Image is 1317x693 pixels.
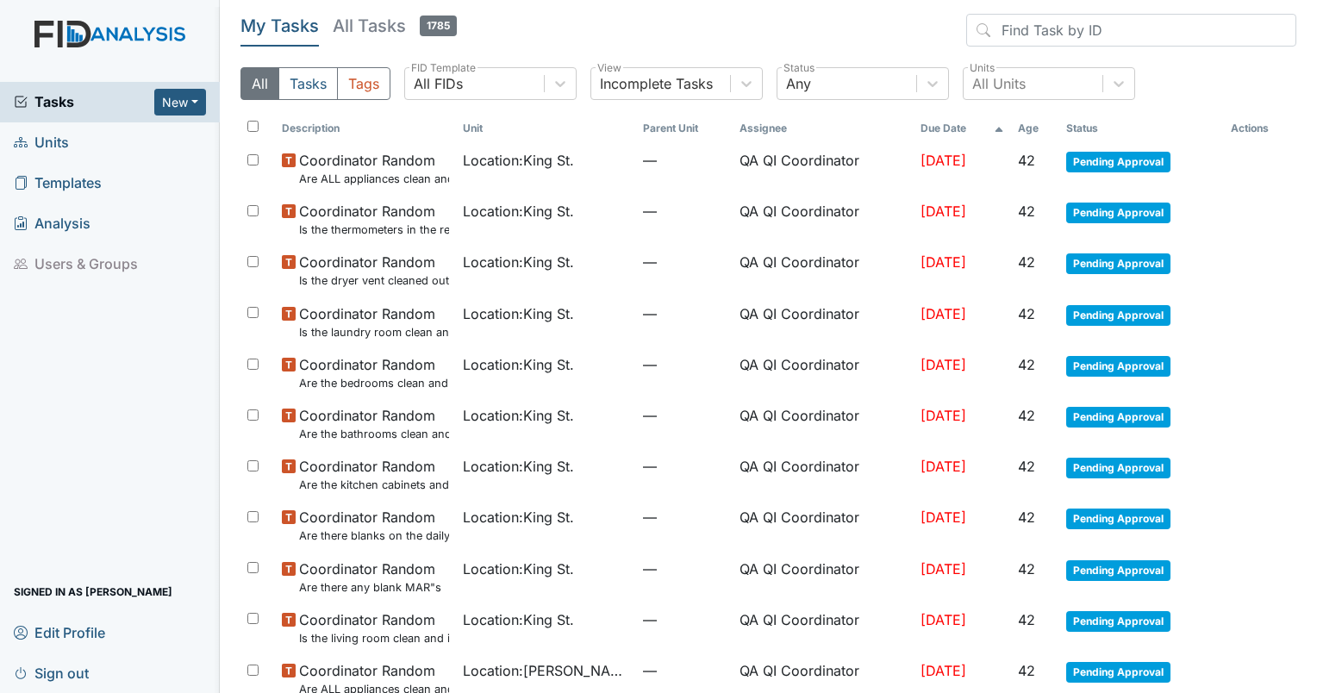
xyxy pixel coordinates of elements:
span: [DATE] [921,203,966,220]
td: QA QI Coordinator [733,194,914,245]
span: Templates [14,170,102,197]
span: 42 [1018,407,1035,424]
span: Pending Approval [1066,305,1170,326]
span: Pending Approval [1066,356,1170,377]
span: Pending Approval [1066,203,1170,223]
span: Tasks [14,91,154,112]
small: Are the bathrooms clean and in good repair? [299,426,449,442]
button: All [240,67,279,100]
span: Location : King St. [463,559,574,579]
span: — [643,150,726,171]
button: Tasks [278,67,338,100]
span: [DATE] [921,253,966,271]
span: Location : [PERSON_NAME] [463,660,630,681]
td: QA QI Coordinator [733,245,914,296]
small: Are the bedrooms clean and in good repair? [299,375,449,391]
span: — [643,201,726,222]
span: Location : King St. [463,456,574,477]
span: Coordinator Random Is the dryer vent cleaned out? [299,252,449,289]
span: — [643,303,726,324]
span: Sign out [14,659,89,686]
th: Toggle SortBy [275,114,456,143]
span: 42 [1018,662,1035,679]
span: — [643,405,726,426]
h5: My Tasks [240,14,319,38]
th: Toggle SortBy [914,114,1011,143]
div: All FIDs [414,73,463,94]
span: 42 [1018,560,1035,577]
span: Location : King St. [463,252,574,272]
div: Type filter [240,67,390,100]
span: 1785 [420,16,457,36]
span: 42 [1018,203,1035,220]
span: Pending Approval [1066,662,1170,683]
span: [DATE] [921,458,966,475]
span: Coordinator Random Are there blanks on the daily communication logs that have not been addressed ... [299,507,449,544]
span: — [643,609,726,630]
small: Is the laundry room clean and in good repair? [299,324,449,340]
span: Location : King St. [463,405,574,426]
span: [DATE] [921,407,966,424]
span: [DATE] [921,662,966,679]
span: Pending Approval [1066,458,1170,478]
th: Toggle SortBy [636,114,733,143]
span: Location : King St. [463,150,574,171]
span: Pending Approval [1066,253,1170,274]
span: [DATE] [921,305,966,322]
span: Location : King St. [463,609,574,630]
span: [DATE] [921,356,966,373]
span: Pending Approval [1066,152,1170,172]
td: QA QI Coordinator [733,449,914,500]
span: [DATE] [921,509,966,526]
div: Incomplete Tasks [600,73,713,94]
td: QA QI Coordinator [733,552,914,602]
small: Are ALL appliances clean and working properly? [299,171,449,187]
th: Actions [1224,114,1296,143]
span: 42 [1018,611,1035,628]
td: QA QI Coordinator [733,500,914,551]
span: Coordinator Random Are the bedrooms clean and in good repair? [299,354,449,391]
button: Tags [337,67,390,100]
td: QA QI Coordinator [733,398,914,449]
small: Are there blanks on the daily communication logs that have not been addressed by managers? [299,528,449,544]
span: Coordinator Random Is the laundry room clean and in good repair? [299,303,449,340]
td: QA QI Coordinator [733,297,914,347]
th: Toggle SortBy [1059,114,1224,143]
span: Pending Approval [1066,509,1170,529]
small: Is the dryer vent cleaned out? [299,272,449,289]
span: Edit Profile [14,619,105,646]
span: 42 [1018,152,1035,169]
span: — [643,559,726,579]
span: 42 [1018,305,1035,322]
span: Signed in as [PERSON_NAME] [14,578,172,605]
span: Pending Approval [1066,611,1170,632]
input: Toggle All Rows Selected [247,121,259,132]
th: Assignee [733,114,914,143]
span: Location : King St. [463,303,574,324]
span: — [643,354,726,375]
span: Pending Approval [1066,407,1170,428]
small: Is the living room clean and in good repair? [299,630,449,646]
div: Any [786,73,811,94]
span: 42 [1018,509,1035,526]
td: QA QI Coordinator [733,143,914,194]
button: New [154,89,206,115]
span: — [643,252,726,272]
span: Units [14,129,69,156]
span: — [643,456,726,477]
th: Toggle SortBy [1011,114,1059,143]
h5: All Tasks [333,14,457,38]
span: [DATE] [921,152,966,169]
span: Coordinator Random Are the kitchen cabinets and floors clean? [299,456,449,493]
span: 42 [1018,356,1035,373]
span: — [643,507,726,528]
span: Coordinator Random Are the bathrooms clean and in good repair? [299,405,449,442]
th: Toggle SortBy [456,114,637,143]
small: Is the thermometers in the refrigerator reading between 34 degrees and 40 degrees? [299,222,449,238]
td: QA QI Coordinator [733,602,914,653]
small: Are there any blank MAR"s [299,579,441,596]
span: Location : King St. [463,354,574,375]
span: 42 [1018,253,1035,271]
div: All Units [972,73,1026,94]
td: QA QI Coordinator [733,347,914,398]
